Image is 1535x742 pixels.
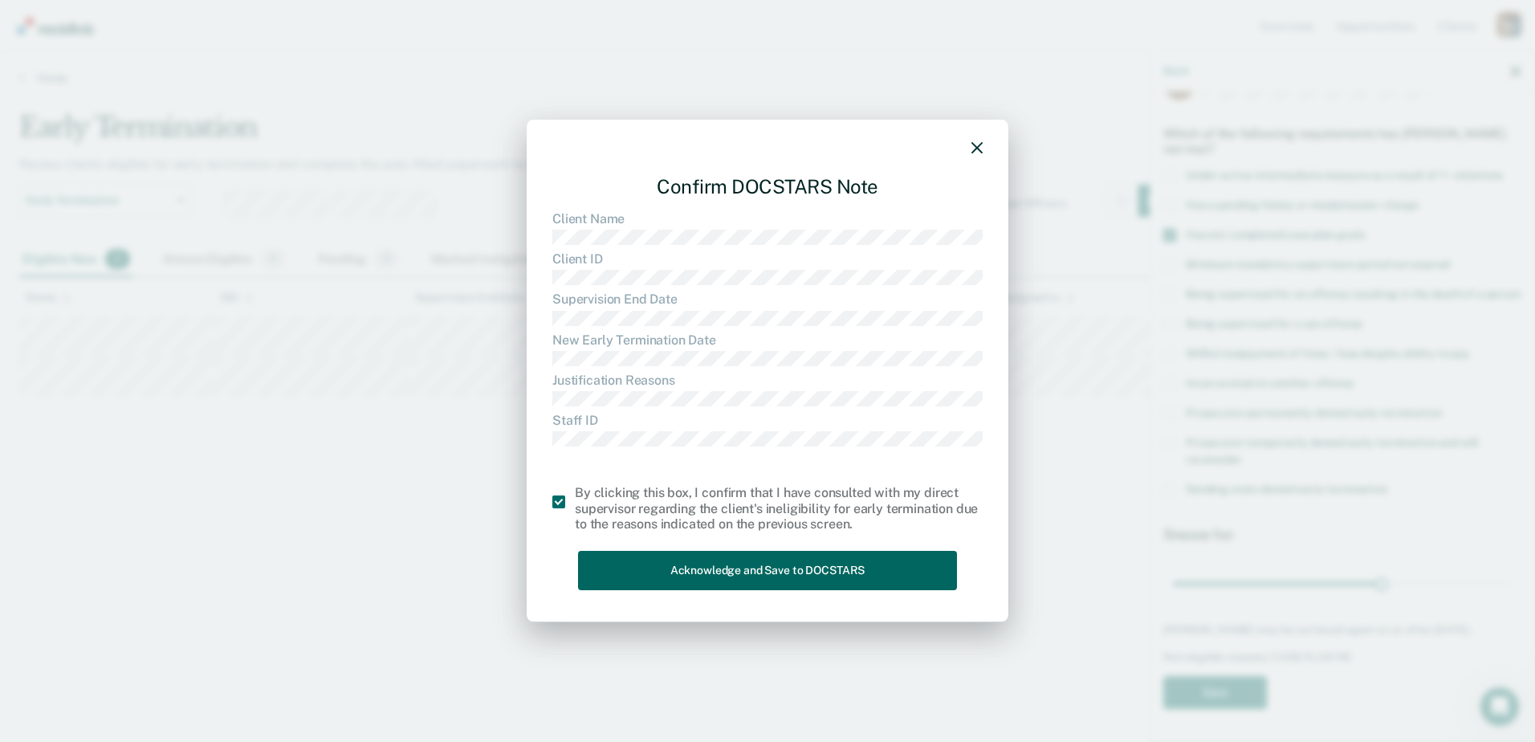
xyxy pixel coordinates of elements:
[578,551,957,590] button: Acknowledge and Save to DOCSTARS
[552,413,983,428] dt: Staff ID
[552,162,983,211] div: Confirm DOCSTARS Note
[552,332,983,348] dt: New Early Termination Date
[552,373,983,388] dt: Justification Reasons
[552,291,983,307] dt: Supervision End Date
[552,251,983,267] dt: Client ID
[552,211,983,226] dt: Client Name
[575,486,983,532] div: By clicking this box, I confirm that I have consulted with my direct supervisor regarding the cli...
